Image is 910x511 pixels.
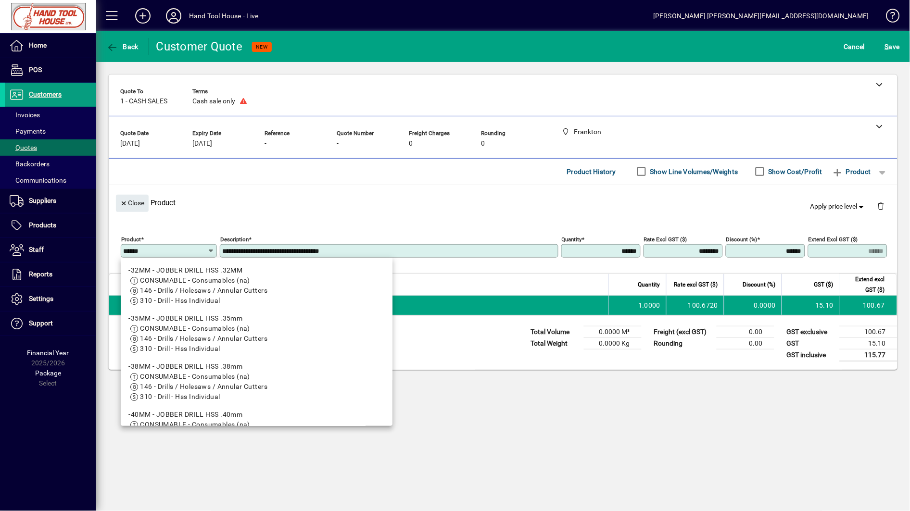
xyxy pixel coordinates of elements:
[807,198,870,215] button: Apply price level
[584,326,642,337] td: 0.0000 M³
[140,421,250,428] span: CONSUMABLE - Consumables (na)
[814,279,834,290] span: GST ($)
[114,199,151,207] app-page-header-button: Close
[128,361,385,372] div: -38MM - JOBBER DRILL HSS .38mm
[29,319,53,327] span: Support
[121,358,392,406] mat-option: -38MM - JOBBER DRILL HSS .38mm
[648,167,738,176] label: Show Line Volumes/Weights
[140,297,220,304] span: 310 - Drill - Hss Individual
[5,34,96,58] a: Home
[140,276,250,284] span: CONSUMABLE - Consumables (na)
[5,213,96,237] a: Products
[140,287,267,294] span: 146 - Drills / Holesaws / Annular Cutters
[717,337,774,349] td: 0.00
[5,123,96,139] a: Payments
[140,335,267,342] span: 146 - Drills / Holesaws / Annular Cutters
[674,279,718,290] span: Rate excl GST ($)
[840,326,897,337] td: 100.67
[782,326,840,337] td: GST exclusive
[337,140,339,148] span: -
[220,236,249,242] mat-label: Description
[638,279,660,290] span: Quantity
[5,262,96,287] a: Reports
[106,43,139,50] span: Back
[27,349,69,357] span: Financial Year
[192,140,212,148] span: [DATE]
[5,156,96,172] a: Backorders
[883,38,902,55] button: Save
[724,296,782,315] td: 0.0000
[743,279,776,290] span: Discount (%)
[885,43,889,50] span: S
[29,270,52,278] span: Reports
[140,345,220,352] span: 310 - Drill - Hss Individual
[127,7,158,25] button: Add
[156,39,243,54] div: Customer Quote
[810,201,866,212] span: Apply price level
[870,195,893,218] button: Delete
[584,337,642,349] td: 0.0000 Kg
[563,163,620,180] button: Product History
[842,38,868,55] button: Cancel
[29,221,56,229] span: Products
[192,98,235,105] span: Cash sale only
[128,265,385,275] div: -32MM - JOBBER DRILL HSS .32MM
[5,172,96,188] a: Communications
[140,383,267,390] span: 146 - Drills / Holesaws / Annular Cutters
[562,236,582,242] mat-label: Quantity
[879,2,898,33] a: Knowledge Base
[5,189,96,213] a: Suppliers
[35,369,61,377] span: Package
[653,8,869,24] div: [PERSON_NAME] [PERSON_NAME][EMAIL_ADDRESS][DOMAIN_NAME]
[104,38,141,55] button: Back
[29,41,47,49] span: Home
[120,98,167,105] span: 1 - CASH SALES
[10,127,46,135] span: Payments
[672,300,718,310] div: 100.6720
[5,287,96,311] a: Settings
[840,349,897,361] td: 115.77
[5,312,96,336] a: Support
[158,7,189,25] button: Profile
[5,139,96,156] a: Quotes
[717,326,774,337] td: 0.00
[832,164,871,179] span: Product
[189,8,259,24] div: Hand Tool House - Live
[10,111,40,119] span: Invoices
[128,313,385,324] div: -35MM - JOBBER DRILL HSS .35mm
[809,236,858,242] mat-label: Extend excl GST ($)
[29,246,44,253] span: Staff
[5,238,96,262] a: Staff
[846,274,885,295] span: Extend excl GST ($)
[121,310,392,358] mat-option: -35MM - JOBBER DRILL HSS .35mm
[526,326,584,337] td: Total Volume
[29,197,56,204] span: Suppliers
[265,140,266,148] span: -
[29,90,62,98] span: Customers
[29,295,53,302] span: Settings
[526,337,584,349] td: Total Weight
[140,324,250,332] span: CONSUMABLE - Consumables (na)
[96,38,149,55] app-page-header-button: Back
[726,236,758,242] mat-label: Discount (%)
[121,406,392,454] mat-option: -40MM - JOBBER DRILL HSS .40mm
[644,236,687,242] mat-label: Rate excl GST ($)
[128,410,385,420] div: -40MM - JOBBER DRILL HSS .40mm
[10,144,37,151] span: Quotes
[767,167,822,176] label: Show Cost/Profit
[5,107,96,123] a: Invoices
[121,262,392,310] mat-option: -32MM - JOBBER DRILL HSS .32MM
[109,185,897,220] div: Product
[649,337,717,349] td: Rounding
[827,163,876,180] button: Product
[649,326,717,337] td: Freight (excl GST)
[29,66,42,74] span: POS
[782,337,840,349] td: GST
[782,349,840,361] td: GST inclusive
[885,39,900,54] span: ave
[5,58,96,82] a: POS
[782,296,839,315] td: 15.10
[140,373,250,380] span: CONSUMABLE - Consumables (na)
[121,236,141,242] mat-label: Product
[481,140,485,148] span: 0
